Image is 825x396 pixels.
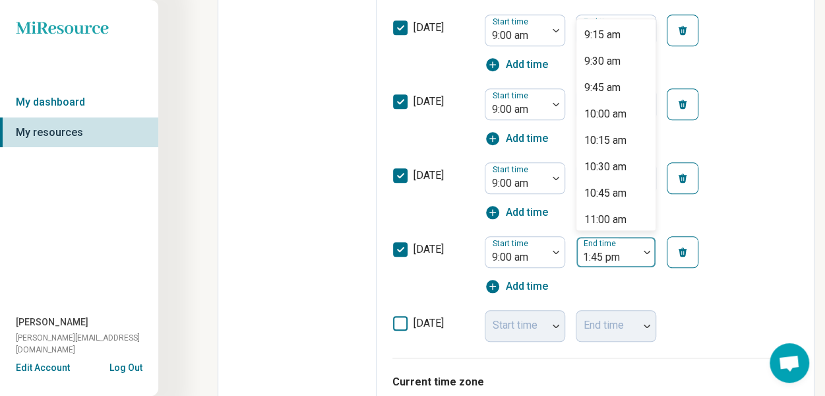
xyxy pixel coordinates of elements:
[16,361,70,375] button: Edit Account
[506,205,548,220] span: Add time
[584,16,619,26] label: End time
[584,80,621,96] div: 9:45 am
[16,315,88,329] span: [PERSON_NAME]
[493,238,531,247] label: Start time
[413,21,444,34] span: [DATE]
[493,164,531,174] label: Start time
[506,279,548,294] span: Add time
[16,332,158,356] span: [PERSON_NAME][EMAIL_ADDRESS][DOMAIN_NAME]
[413,243,444,255] span: [DATE]
[584,53,621,69] div: 9:30 am
[485,57,548,73] button: Add time
[584,106,626,122] div: 10:00 am
[413,317,444,329] span: [DATE]
[413,169,444,181] span: [DATE]
[506,57,548,73] span: Add time
[584,212,626,228] div: 11:00 am
[584,133,626,148] div: 10:15 am
[392,374,798,390] p: Current time zone
[485,279,548,294] button: Add time
[493,16,531,26] label: Start time
[584,27,621,43] div: 9:15 am
[485,131,548,147] button: Add time
[485,205,548,220] button: Add time
[584,238,619,247] label: End time
[413,95,444,108] span: [DATE]
[493,90,531,100] label: Start time
[109,361,142,372] button: Log Out
[506,131,548,147] span: Add time
[584,159,626,175] div: 10:30 am
[584,185,626,201] div: 10:45 am
[770,343,809,383] div: Open chat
